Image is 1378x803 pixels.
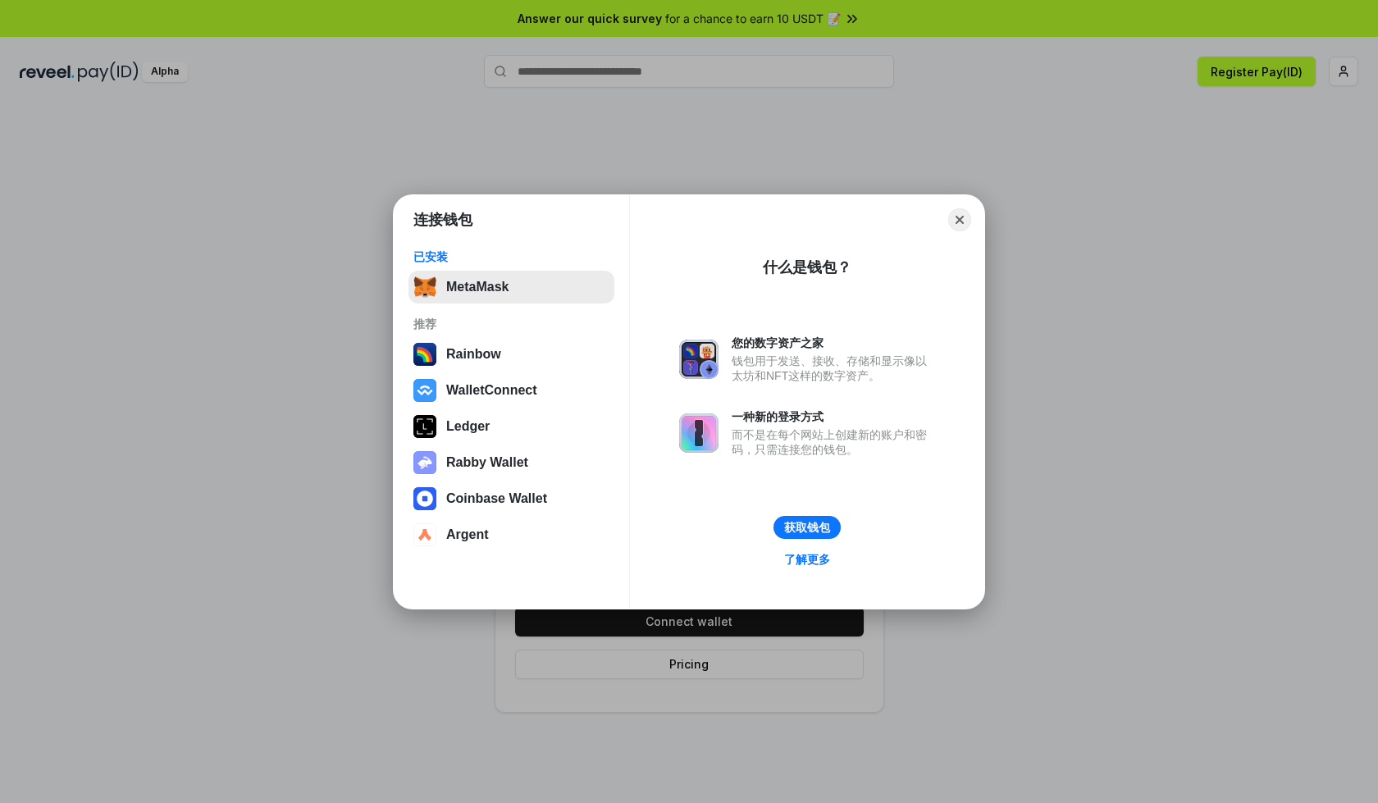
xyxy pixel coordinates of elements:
[446,527,489,542] div: Argent
[413,523,436,546] img: svg+xml,%3Csvg%20width%3D%2228%22%20height%3D%2228%22%20viewBox%3D%220%200%2028%2028%22%20fill%3D...
[413,379,436,402] img: svg+xml,%3Csvg%20width%3D%2228%22%20height%3D%2228%22%20viewBox%3D%220%200%2028%2028%22%20fill%3D...
[446,491,547,506] div: Coinbase Wallet
[408,271,614,303] button: MetaMask
[732,335,935,350] div: 您的数字资产之家
[408,410,614,443] button: Ledger
[413,317,609,331] div: 推荐
[413,343,436,366] img: svg+xml,%3Csvg%20width%3D%22120%22%20height%3D%22120%22%20viewBox%3D%220%200%20120%20120%22%20fil...
[773,516,841,539] button: 获取钱包
[446,455,528,470] div: Rabby Wallet
[784,552,830,567] div: 了解更多
[732,409,935,424] div: 一种新的登录方式
[774,549,840,570] a: 了解更多
[763,258,851,277] div: 什么是钱包？
[408,374,614,407] button: WalletConnect
[413,451,436,474] img: svg+xml,%3Csvg%20xmlns%3D%22http%3A%2F%2Fwww.w3.org%2F2000%2Fsvg%22%20fill%3D%22none%22%20viewBox...
[408,446,614,479] button: Rabby Wallet
[408,338,614,371] button: Rainbow
[408,518,614,551] button: Argent
[732,427,935,457] div: 而不是在每个网站上创建新的账户和密码，只需连接您的钱包。
[413,210,472,230] h1: 连接钱包
[732,354,935,383] div: 钱包用于发送、接收、存储和显示像以太坊和NFT这样的数字资产。
[948,208,971,231] button: Close
[446,419,490,434] div: Ledger
[679,413,719,453] img: svg+xml,%3Csvg%20xmlns%3D%22http%3A%2F%2Fwww.w3.org%2F2000%2Fsvg%22%20fill%3D%22none%22%20viewBox...
[784,520,830,535] div: 获取钱包
[446,280,509,294] div: MetaMask
[408,482,614,515] button: Coinbase Wallet
[413,249,609,264] div: 已安装
[679,340,719,379] img: svg+xml,%3Csvg%20xmlns%3D%22http%3A%2F%2Fwww.w3.org%2F2000%2Fsvg%22%20fill%3D%22none%22%20viewBox...
[413,415,436,438] img: svg+xml,%3Csvg%20xmlns%3D%22http%3A%2F%2Fwww.w3.org%2F2000%2Fsvg%22%20width%3D%2228%22%20height%3...
[446,347,501,362] div: Rainbow
[413,487,436,510] img: svg+xml,%3Csvg%20width%3D%2228%22%20height%3D%2228%22%20viewBox%3D%220%200%2028%2028%22%20fill%3D...
[446,383,537,398] div: WalletConnect
[413,276,436,299] img: svg+xml,%3Csvg%20fill%3D%22none%22%20height%3D%2233%22%20viewBox%3D%220%200%2035%2033%22%20width%...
